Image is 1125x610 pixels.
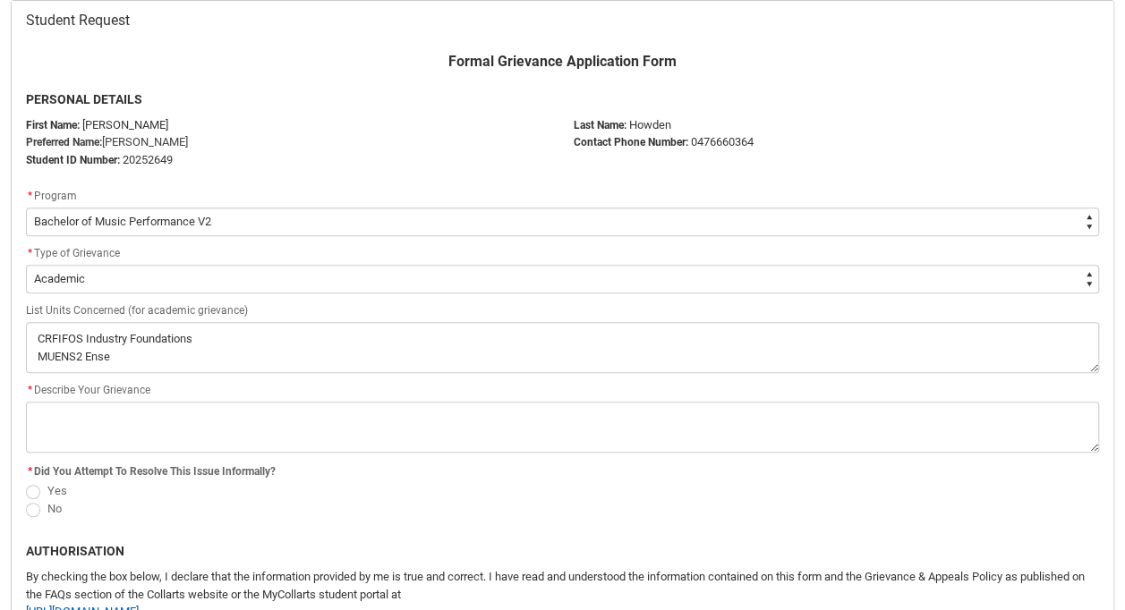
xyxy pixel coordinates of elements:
[34,247,120,259] span: Type of Grievance
[26,154,120,166] strong: Student ID Number:
[26,304,248,317] span: List Units Concerned (for academic grievance)
[691,135,754,148] span: 0476660364
[26,92,142,106] b: PERSONAL DETAILS
[28,465,32,478] abbr: required
[448,53,677,70] b: Formal Grievance Application Form
[574,136,688,148] b: Contact Phone Number:
[102,135,188,148] span: [PERSON_NAME]
[574,116,1100,134] p: Howden
[26,151,552,169] p: 20252649
[26,384,150,396] span: Describe Your Grievance
[34,190,77,202] span: Program
[26,116,552,134] p: [PERSON_NAME]
[26,119,80,131] strong: First Name:
[26,12,130,30] span: Student Request
[28,247,32,259] abbr: required
[28,190,32,202] abbr: required
[28,384,32,396] abbr: required
[26,568,1099,603] p: By checking the box below, I declare that the information provided by me is true and correct. I h...
[26,544,124,558] b: AUTHORISATION
[26,136,102,148] strong: Preferred Name:
[574,119,626,131] b: Last Name:
[34,465,276,478] span: Did You Attempt To Resolve This Issue Informally?
[47,502,62,515] span: No
[47,484,67,497] span: Yes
